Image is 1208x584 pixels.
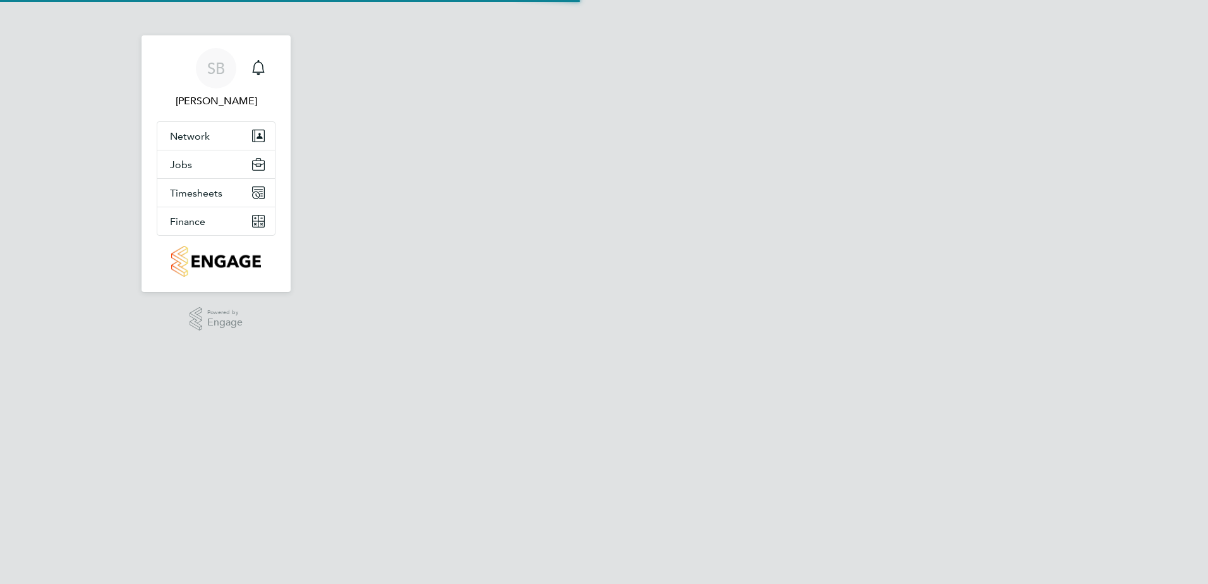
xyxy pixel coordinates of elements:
span: Powered by [207,307,243,318]
span: SB [207,60,225,76]
span: Timesheets [170,187,222,199]
img: countryside-properties-logo-retina.png [171,246,260,277]
button: Jobs [157,150,275,178]
nav: Main navigation [142,35,291,292]
span: Finance [170,216,205,228]
button: Finance [157,207,275,235]
span: Network [170,130,210,142]
span: Samantha Bolshaw [157,94,275,109]
button: Timesheets [157,179,275,207]
a: Go to home page [157,246,275,277]
a: SB[PERSON_NAME] [157,48,275,109]
a: Powered byEngage [190,307,243,331]
button: Network [157,122,275,150]
span: Jobs [170,159,192,171]
span: Engage [207,317,243,328]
